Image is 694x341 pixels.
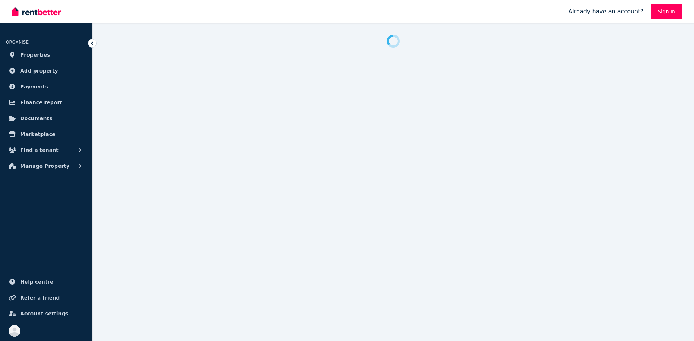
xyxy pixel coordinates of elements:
span: Already have an account? [568,7,643,16]
span: Refer a friend [20,293,60,302]
a: Refer a friend [6,290,86,305]
span: Marketplace [20,130,55,139]
span: Manage Property [20,162,69,170]
img: RentBetter [12,6,61,17]
a: Help centre [6,275,86,289]
a: Properties [6,48,86,62]
button: Manage Property [6,159,86,173]
a: Marketplace [6,127,86,141]
a: Finance report [6,95,86,110]
span: Add property [20,66,58,75]
a: Payments [6,79,86,94]
span: Documents [20,114,52,123]
a: Sign In [651,4,682,19]
button: Find a tenant [6,143,86,157]
a: Add property [6,64,86,78]
a: Account settings [6,306,86,321]
span: ORGANISE [6,40,29,45]
span: Account settings [20,309,68,318]
span: Finance report [20,98,62,107]
span: Find a tenant [20,146,59,154]
a: Documents [6,111,86,126]
span: Properties [20,51,50,59]
span: Help centre [20,277,53,286]
span: Payments [20,82,48,91]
